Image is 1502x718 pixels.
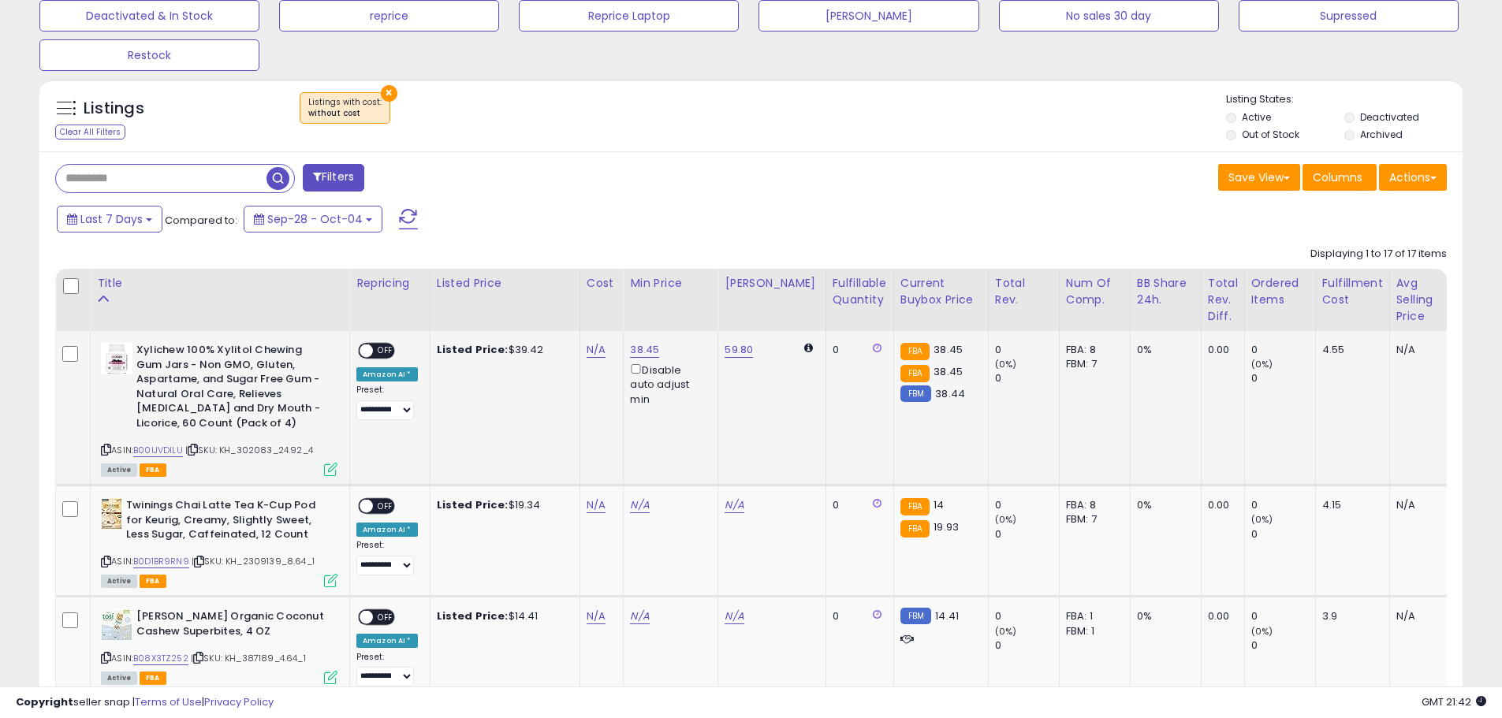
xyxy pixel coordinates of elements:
div: 0 [833,609,881,623]
small: (0%) [995,513,1017,526]
div: $14.41 [437,609,568,623]
small: FBA [900,498,930,515]
span: FBA [140,575,166,588]
div: Fulfillable Quantity [833,275,887,308]
b: Listed Price: [437,608,509,623]
div: Cost [587,275,617,292]
label: Deactivated [1360,110,1419,124]
a: Privacy Policy [204,694,274,709]
div: ASIN: [101,609,337,683]
small: FBA [900,365,930,382]
a: B08X3TZ252 [133,652,188,665]
div: Preset: [356,540,418,575]
div: 0% [1137,609,1189,623]
button: Filters [303,164,364,192]
a: N/A [725,497,744,513]
div: Ordered Items [1251,275,1309,308]
label: Active [1242,110,1271,124]
div: 0 [995,609,1059,623]
div: 3.9 [1322,609,1377,623]
div: N/A [1396,498,1448,512]
span: | SKU: KH_387189_4.64_1 [191,652,306,664]
div: ASIN: [101,498,337,586]
b: Xylichew 100% Xylitol Chewing Gum Jars - Non GMO, Gluten, Aspartame, and Sugar Free Gum - Natural... [136,343,328,434]
div: $19.34 [437,498,568,512]
div: ASIN: [101,343,337,474]
a: N/A [587,342,606,358]
a: 38.45 [630,342,659,358]
small: FBM [900,608,931,624]
p: Listing States: [1226,92,1463,107]
span: 14 [934,497,944,512]
div: BB Share 24h. [1137,275,1195,308]
button: × [381,85,397,102]
span: 14.41 [935,608,959,623]
span: FBA [140,463,166,477]
div: Total Rev. Diff. [1208,275,1238,325]
div: FBM: 7 [1066,512,1118,526]
button: Columns [1303,164,1377,191]
div: Min Price [630,275,711,292]
div: 0 [833,498,881,512]
div: FBM: 1 [1066,624,1118,638]
div: Avg Selling Price [1396,275,1454,325]
b: Listed Price: [437,497,509,512]
img: 51oVDBNhm8L._SL40_.jpg [101,498,122,530]
span: Sep-28 - Oct-04 [267,211,363,227]
div: Preset: [356,652,418,687]
div: 0 [1251,498,1315,512]
span: 2025-10-12 21:42 GMT [1422,694,1486,709]
small: (0%) [995,625,1017,638]
div: FBA: 8 [1066,498,1118,512]
div: Disable auto adjust min [630,361,706,407]
div: Total Rev. [995,275,1053,308]
a: N/A [630,497,649,513]
span: 38.45 [934,342,963,357]
div: 0.00 [1208,343,1232,357]
i: Calculated using Dynamic Max Price. [804,343,813,353]
div: without cost [308,108,382,119]
div: 0.00 [1208,609,1232,623]
span: OFF [373,611,398,624]
div: FBA: 8 [1066,343,1118,357]
span: All listings currently available for purchase on Amazon [101,575,137,588]
span: Columns [1313,169,1362,185]
span: OFF [373,344,398,358]
div: 4.15 [1322,498,1377,512]
span: | SKU: KH_2309139_8.64_1 [192,555,315,567]
span: OFF [373,500,398,513]
h5: Listings [84,98,144,120]
div: 0 [1251,527,1315,541]
div: 0 [995,527,1059,541]
a: N/A [587,497,606,513]
small: (0%) [1251,625,1273,638]
b: Twinings Chai Latte Tea K-Cup Pod for Keurig, Creamy, Slightly Sweet, Less Sugar, Caffeinated, 12... [126,498,318,546]
span: 38.44 [935,386,965,401]
div: Amazon AI * [356,634,418,648]
div: FBM: 7 [1066,357,1118,371]
img: 41FRVnaxnHL._SL40_.jpg [101,343,132,374]
div: FBA: 1 [1066,609,1118,623]
a: B00IJVDILU [133,444,183,457]
div: Clear All Filters [55,125,125,140]
small: (0%) [995,358,1017,370]
img: 41m8QEfGTUL._SL40_.jpg [101,609,132,641]
button: Save View [1218,164,1300,191]
b: Listed Price: [437,342,509,357]
a: Terms of Use [135,694,202,709]
div: 0 [1251,371,1315,385]
div: Repricing [356,275,423,292]
div: 0 [1251,609,1315,623]
strong: Copyright [16,694,73,709]
div: 0 [995,371,1059,385]
div: 0.00 [1208,498,1232,512]
span: All listings currently available for purchase on Amazon [101,463,137,477]
div: 0 [1251,638,1315,653]
div: Amazon AI * [356,523,418,537]
span: 38.45 [934,364,963,379]
div: Preset: [356,385,418,420]
small: FBA [900,343,930,360]
div: Listed Price [437,275,573,292]
button: Sep-28 - Oct-04 [244,206,382,233]
span: Compared to: [165,213,237,228]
